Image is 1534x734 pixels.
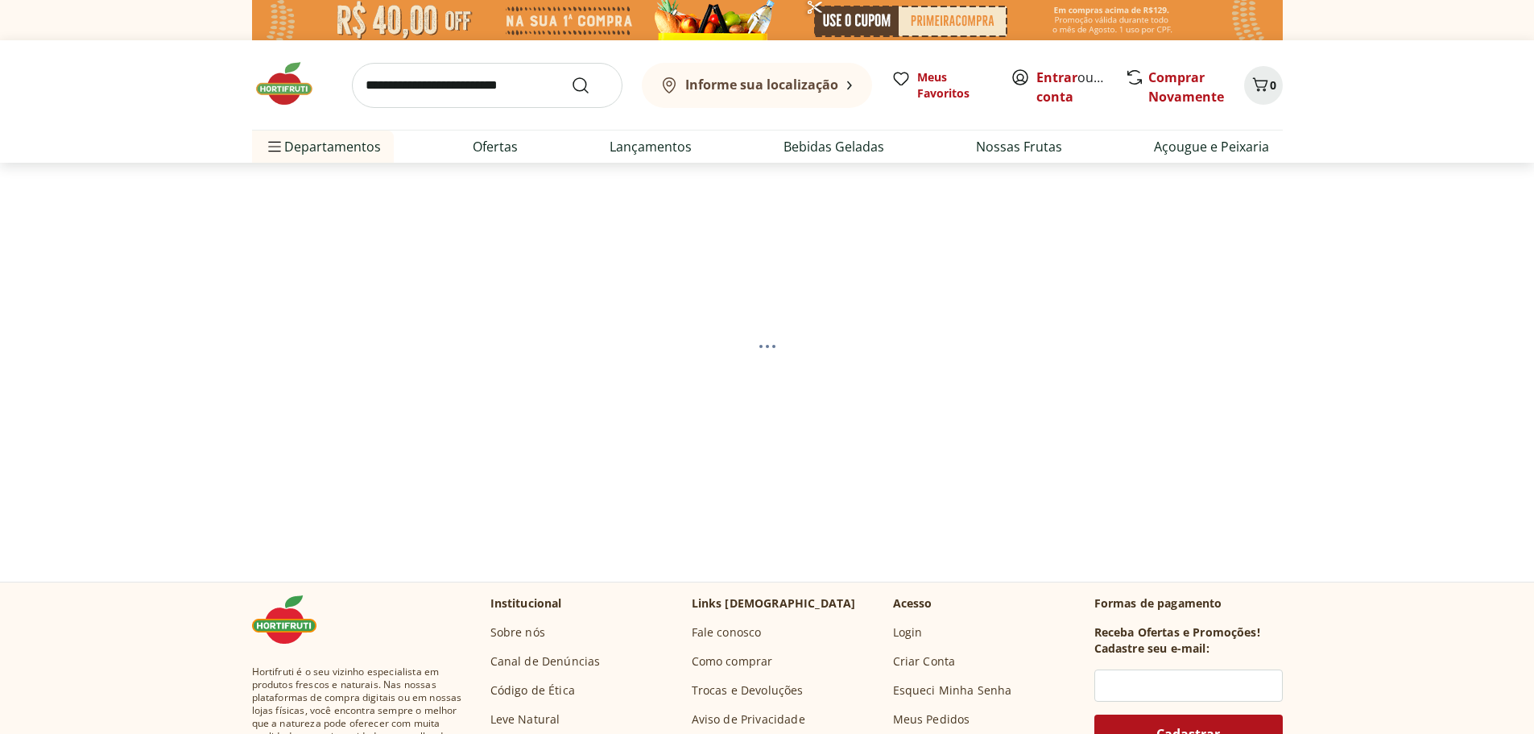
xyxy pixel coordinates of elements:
img: Hortifruti [252,60,333,108]
span: Departamentos [265,127,381,166]
b: Informe sua localização [685,76,838,93]
span: ou [1036,68,1108,106]
h3: Cadastre seu e-mail: [1094,641,1209,657]
a: Aviso de Privacidade [692,711,805,728]
img: Hortifruti [252,595,333,644]
a: Código de Ética [490,682,575,699]
a: Nossas Frutas [976,137,1062,156]
button: Carrinho [1244,66,1283,105]
button: Submit Search [571,76,610,95]
a: Canal de Denúncias [490,653,601,670]
a: Como comprar [692,653,773,670]
p: Links [DEMOGRAPHIC_DATA] [692,595,856,612]
a: Açougue e Peixaria [1154,137,1269,156]
a: Login [893,624,923,641]
a: Entrar [1036,68,1077,86]
p: Acesso [893,595,932,612]
button: Informe sua localização [642,63,872,108]
a: Criar conta [1036,68,1125,106]
a: Meus Favoritos [891,69,991,102]
button: Menu [265,127,284,166]
p: Institucional [490,595,562,612]
p: Formas de pagamento [1094,595,1283,612]
a: Esqueci Minha Senha [893,682,1012,699]
span: Meus Favoritos [917,69,991,102]
input: search [352,63,622,108]
a: Comprar Novamente [1148,68,1224,106]
a: Criar Conta [893,653,956,670]
a: Fale conosco [692,624,762,641]
a: Meus Pedidos [893,711,970,728]
a: Lançamentos [610,137,692,156]
a: Bebidas Geladas [784,137,884,156]
a: Ofertas [473,137,518,156]
h3: Receba Ofertas e Promoções! [1094,624,1260,641]
a: Leve Natural [490,711,560,728]
a: Sobre nós [490,624,545,641]
a: Trocas e Devoluções [692,682,804,699]
span: 0 [1270,77,1276,93]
